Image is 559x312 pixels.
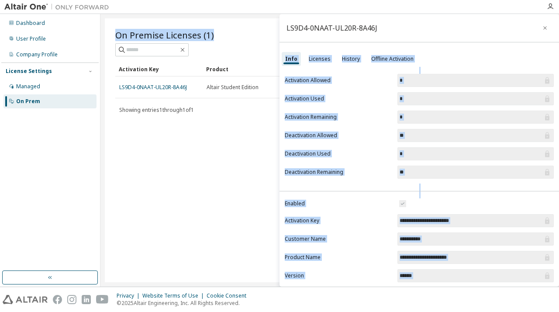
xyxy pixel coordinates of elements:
[206,62,286,76] div: Product
[119,83,187,91] a: LS9D4-0NAAT-UL20R-8A46J
[285,200,392,207] label: Enabled
[6,68,52,75] div: License Settings
[16,35,46,42] div: User Profile
[82,295,91,304] img: linkedin.svg
[3,295,48,304] img: altair_logo.svg
[371,55,414,62] div: Offline Activation
[285,114,392,121] label: Activation Remaining
[286,24,377,31] div: LS9D4-0NAAT-UL20R-8A46J
[4,3,114,11] img: Altair One
[117,299,252,307] p: © 2025 Altair Engineering, Inc. All Rights Reserved.
[285,77,392,84] label: Activation Allowed
[115,29,214,41] span: On Premise Licenses (1)
[342,55,360,62] div: History
[285,217,392,224] label: Activation Key
[119,106,194,114] span: Showing entries 1 through 1 of 1
[16,98,40,105] div: On Prem
[207,292,252,299] div: Cookie Consent
[285,95,392,102] label: Activation Used
[117,292,142,299] div: Privacy
[207,84,259,91] span: Altair Student Edition
[53,295,62,304] img: facebook.svg
[67,295,76,304] img: instagram.svg
[285,236,392,243] label: Customer Name
[285,169,392,176] label: Deactivation Remaining
[285,55,297,62] div: Info
[285,132,392,139] label: Deactivation Allowed
[16,83,40,90] div: Managed
[285,150,392,157] label: Deactivation Used
[142,292,207,299] div: Website Terms of Use
[285,272,392,279] label: Version
[16,51,58,58] div: Company Profile
[309,55,331,62] div: Licenses
[119,62,199,76] div: Activation Key
[96,295,109,304] img: youtube.svg
[16,20,45,27] div: Dashboard
[285,254,392,261] label: Product Name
